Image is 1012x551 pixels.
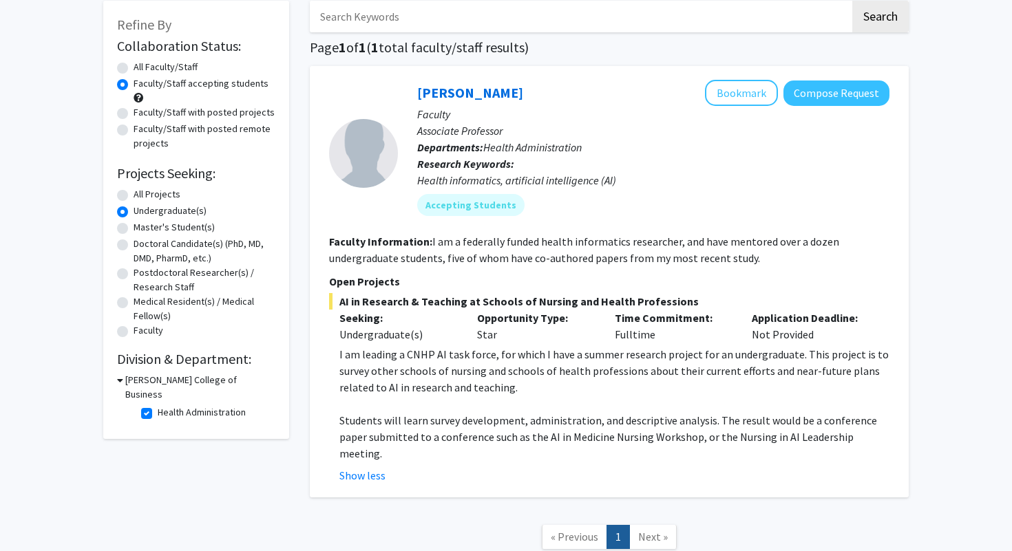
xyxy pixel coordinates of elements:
[339,326,456,343] div: Undergraduate(s)
[417,140,483,154] b: Departments:
[134,122,275,151] label: Faculty/Staff with posted remote projects
[417,122,889,139] p: Associate Professor
[339,310,456,326] p: Seeking:
[629,525,677,549] a: Next Page
[705,80,778,106] button: Add Paulina Sockolow to Bookmarks
[551,530,598,543] span: « Previous
[134,105,275,120] label: Faculty/Staff with posted projects
[741,310,879,343] div: Not Provided
[329,235,839,265] fg-read-more: I am a federally funded health informatics researcher, and have mentored over a dozen undergradua...
[417,157,514,171] b: Research Keywords:
[117,16,171,33] span: Refine By
[483,140,582,154] span: Health Administration
[607,525,630,549] a: 1
[134,323,163,338] label: Faculty
[417,172,889,188] div: Health informatics, artificial intelligence (AI)
[467,310,604,343] div: Star
[339,467,386,484] button: Show less
[542,525,607,549] a: Previous Page
[10,489,59,541] iframe: Chat
[329,273,889,290] p: Open Projects
[783,80,889,106] button: Compose Request to Paulina Sockolow
[158,405,246,420] label: Health Administration
[604,310,742,343] div: Fulltime
[310,39,909,56] h1: Page of ( total faculty/staff results)
[417,106,889,122] p: Faculty
[134,266,275,294] label: Postdoctoral Researcher(s) / Research Staff
[371,39,379,56] span: 1
[117,351,275,367] h2: Division & Department:
[638,530,668,543] span: Next »
[125,373,275,402] h3: [PERSON_NAME] College of Business
[339,346,889,396] p: I am leading a CNHP AI task force, for which I have a summer research project for an undergraduat...
[134,220,215,235] label: Master's Student(s)
[339,412,889,462] p: Students will learn survey development, administration, and descriptive analysis. The result woul...
[329,235,432,248] b: Faculty Information:
[752,310,869,326] p: Application Deadline:
[417,194,525,216] mat-chip: Accepting Students
[117,38,275,54] h2: Collaboration Status:
[117,165,275,182] h2: Projects Seeking:
[134,187,180,202] label: All Projects
[359,39,366,56] span: 1
[134,237,275,266] label: Doctoral Candidate(s) (PhD, MD, DMD, PharmD, etc.)
[615,310,732,326] p: Time Commitment:
[134,60,198,74] label: All Faculty/Staff
[310,1,850,32] input: Search Keywords
[134,294,275,323] label: Medical Resident(s) / Medical Fellow(s)
[852,1,909,32] button: Search
[134,204,207,218] label: Undergraduate(s)
[134,76,268,91] label: Faculty/Staff accepting students
[417,84,523,101] a: [PERSON_NAME]
[477,310,594,326] p: Opportunity Type:
[339,39,346,56] span: 1
[329,293,889,310] span: AI in Research & Teaching at Schools of Nursing and Health Professions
